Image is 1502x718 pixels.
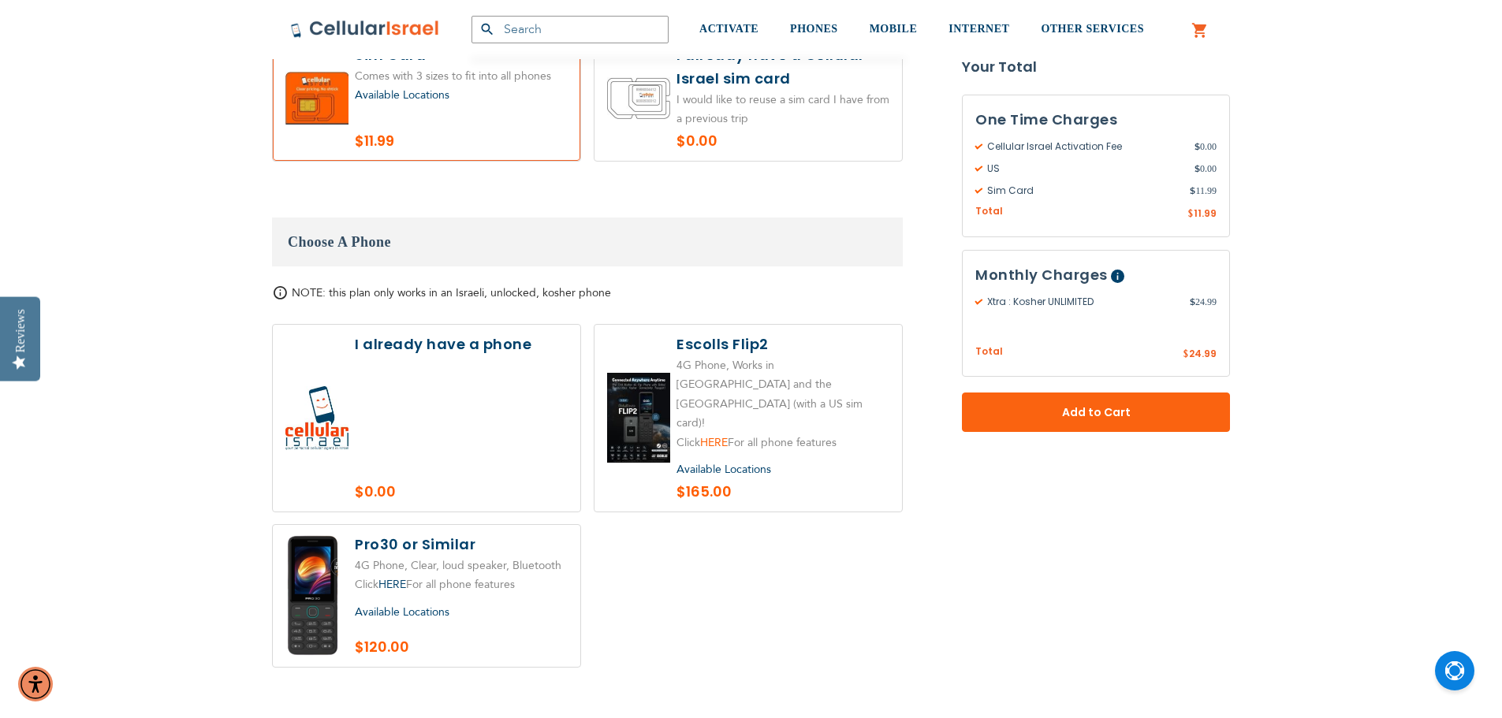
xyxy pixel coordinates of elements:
span: Cellular Israel Activation Fee [975,140,1195,154]
span: $ [1187,207,1194,221]
span: Total [975,204,1003,219]
span: Help [1111,270,1124,283]
span: $ [1195,140,1200,154]
span: 24.99 [1190,295,1217,309]
a: Available Locations [676,462,771,477]
span: $ [1183,348,1189,362]
a: Available Locations [355,87,449,102]
a: Available Locations [355,605,449,619]
span: 0.00 [1195,162,1217,176]
span: 0.00 [1195,140,1217,154]
div: Accessibility Menu [18,667,53,701]
span: Choose A Phone [288,234,391,250]
span: Add to Cart [1014,404,1178,421]
span: Sim Card [975,184,1190,198]
button: Add to Cart [962,392,1230,432]
span: Total [975,344,1003,359]
img: Cellular Israel Logo [290,20,440,39]
a: HERE [378,577,406,592]
div: Reviews [13,309,28,352]
span: $ [1190,295,1195,309]
span: 11.99 [1190,184,1217,198]
span: $ [1195,162,1200,176]
span: US [975,162,1195,176]
input: Search [471,16,669,43]
a: HERE [700,435,728,450]
span: Monthly Charges [975,265,1108,285]
span: Xtra : Kosher UNLIMITED [975,295,1190,309]
span: ACTIVATE [699,23,758,35]
span: NOTE: this plan only works in an Israeli, unlocked, kosher phone [292,285,611,300]
strong: Your Total [962,55,1230,79]
span: 11.99 [1194,206,1217,220]
span: $ [1190,184,1195,198]
span: MOBILE [870,23,918,35]
span: INTERNET [949,23,1009,35]
span: OTHER SERVICES [1041,23,1144,35]
h3: One Time Charges [975,108,1217,132]
span: 24.99 [1189,347,1217,360]
span: PHONES [790,23,838,35]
